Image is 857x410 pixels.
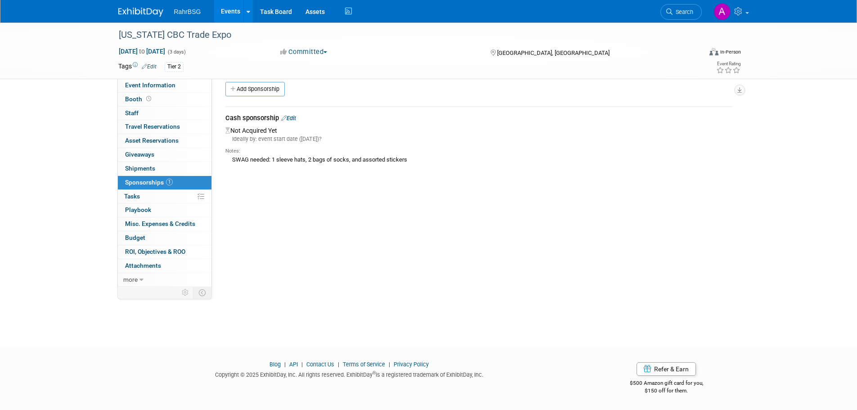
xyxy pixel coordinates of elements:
[142,63,157,70] a: Edit
[118,8,163,17] img: ExhibitDay
[716,62,740,66] div: Event Rating
[118,217,211,231] a: Misc. Expenses & Credits
[225,148,732,155] div: Notes:
[225,125,732,167] div: Not Acquired Yet
[125,206,151,213] span: Playbook
[123,276,138,283] span: more
[649,47,741,60] div: Event Format
[178,287,193,298] td: Personalize Event Tab Strip
[124,193,140,200] span: Tasks
[118,273,211,287] a: more
[225,155,732,164] div: SWAG needed: 1 sleeve hats, 2 bags of socks, and assorted stickers
[720,49,741,55] div: In-Person
[673,9,693,15] span: Search
[125,262,161,269] span: Attachments
[497,50,610,56] span: [GEOGRAPHIC_DATA], [GEOGRAPHIC_DATA]
[336,361,341,368] span: |
[118,62,157,72] td: Tags
[118,162,211,176] a: Shipments
[125,151,154,158] span: Giveaways
[713,3,731,20] img: Ashley Grotewold
[594,374,739,394] div: $500 Amazon gift card for you,
[116,27,688,43] div: [US_STATE] CBC Trade Expo
[372,370,376,375] sup: ®
[125,81,175,89] span: Event Information
[225,135,732,143] div: Ideally by: event start date ([DATE])?
[709,48,718,55] img: Format-Inperson.png
[118,120,211,134] a: Travel Reservations
[225,113,732,125] div: Cash sponsorship
[118,176,211,189] a: Sponsorships1
[125,234,145,241] span: Budget
[594,387,739,395] div: $150 off for them.
[118,190,211,203] a: Tasks
[125,220,195,227] span: Misc. Expenses & Credits
[118,47,166,55] span: [DATE] [DATE]
[394,361,429,368] a: Privacy Policy
[125,137,179,144] span: Asset Reservations
[118,231,211,245] a: Budget
[125,248,185,255] span: ROI, Objectives & ROO
[125,109,139,117] span: Staff
[118,107,211,120] a: Staff
[637,362,696,376] a: Refer & Earn
[118,79,211,92] a: Event Information
[118,148,211,162] a: Giveaways
[306,361,334,368] a: Contact Us
[125,123,180,130] span: Travel Reservations
[125,179,173,186] span: Sponsorships
[174,8,201,15] span: RahrBSG
[118,245,211,259] a: ROI, Objectives & ROO
[118,203,211,217] a: Playbook
[225,82,285,96] a: Add Sponsorship
[277,47,331,57] button: Committed
[118,369,581,379] div: Copyright © 2025 ExhibitDay, Inc. All rights reserved. ExhibitDay is a registered trademark of Ex...
[386,361,392,368] span: |
[166,179,173,185] span: 1
[299,361,305,368] span: |
[165,62,184,72] div: Tier 2
[138,48,146,55] span: to
[281,115,296,122] a: Edit
[118,93,211,106] a: Booth
[282,361,288,368] span: |
[289,361,298,368] a: API
[343,361,385,368] a: Terms of Service
[125,95,153,103] span: Booth
[118,259,211,273] a: Attachments
[167,49,186,55] span: (3 days)
[660,4,702,20] a: Search
[118,134,211,148] a: Asset Reservations
[193,287,211,298] td: Toggle Event Tabs
[269,361,281,368] a: Blog
[144,95,153,102] span: Booth not reserved yet
[125,165,155,172] span: Shipments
